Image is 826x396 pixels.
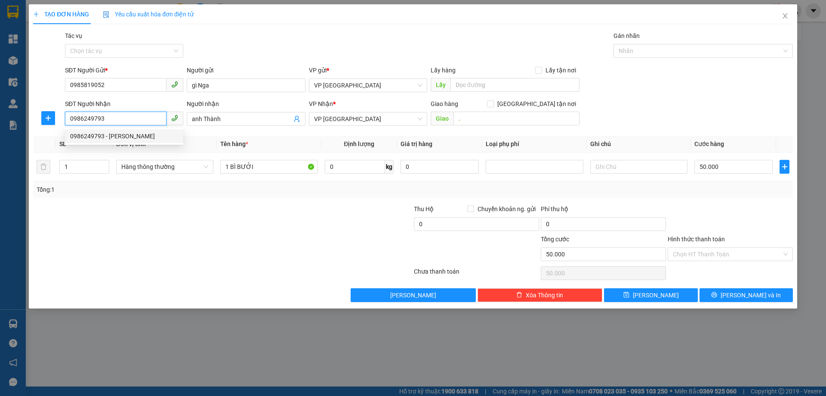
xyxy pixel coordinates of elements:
[668,236,725,243] label: Hình thức thanh toán
[59,140,66,147] span: SL
[450,78,579,92] input: Dọc đường
[351,288,476,302] button: [PERSON_NAME]
[37,160,50,174] button: delete
[121,160,208,173] span: Hàng thông thường
[604,288,697,302] button: save[PERSON_NAME]
[431,67,456,74] span: Lấy hàng
[385,160,394,174] span: kg
[494,99,579,109] span: [GEOGRAPHIC_DATA] tận nơi
[782,12,789,19] span: close
[401,140,432,147] span: Giá trị hàng
[65,99,183,109] div: SĐT Người Nhận
[401,160,479,174] input: 0
[171,81,178,88] span: phone
[293,115,300,122] span: user-add
[711,292,717,299] span: printer
[187,65,305,75] div: Người gửi
[33,11,39,17] span: plus
[482,136,586,153] th: Loại phụ phí
[587,136,691,153] th: Ghi chú
[414,206,434,212] span: Thu Hộ
[171,115,178,122] span: phone
[516,292,522,299] span: delete
[590,160,687,174] input: Ghi Chú
[431,112,453,125] span: Giao
[37,185,319,194] div: Tổng: 1
[70,131,178,141] div: 0986249793 - [PERSON_NAME]
[541,204,666,217] div: Phí thu hộ
[65,65,183,75] div: SĐT Người Gửi
[187,99,305,109] div: Người nhận
[65,32,82,39] label: Tác vụ
[65,129,183,143] div: 0986249793 - anh Thành
[314,112,422,125] span: VP Mỹ Đình
[11,11,54,54] img: logo.jpg
[103,11,194,18] span: Yêu cầu xuất hóa đơn điện tử
[309,65,427,75] div: VP gửi
[33,11,89,18] span: TẠO ĐƠN HÀNG
[526,290,563,300] span: Xóa Thông tin
[41,111,55,125] button: plus
[42,115,55,122] span: plus
[309,100,333,107] span: VP Nhận
[103,11,110,18] img: icon
[344,140,374,147] span: Định lượng
[694,140,724,147] span: Cước hàng
[220,160,317,174] input: VD: Bàn, Ghế
[11,62,128,91] b: GỬI : VP [GEOGRAPHIC_DATA]
[80,32,360,43] li: Hotline: 1900252555
[314,79,422,92] span: VP Xuân Giang
[431,100,458,107] span: Giao hàng
[453,112,579,125] input: Dọc đường
[721,290,781,300] span: [PERSON_NAME] và In
[220,140,248,147] span: Tên hàng
[474,204,539,214] span: Chuyển khoản ng. gửi
[390,290,436,300] span: [PERSON_NAME]
[623,292,629,299] span: save
[780,163,789,170] span: plus
[478,288,603,302] button: deleteXóa Thông tin
[700,288,793,302] button: printer[PERSON_NAME] và In
[541,236,569,243] span: Tổng cước
[413,267,540,282] div: Chưa thanh toán
[780,160,789,174] button: plus
[542,65,579,75] span: Lấy tận nơi
[773,4,797,28] button: Close
[431,78,450,92] span: Lấy
[613,32,640,39] label: Gán nhãn
[80,21,360,32] li: Cổ Đạm, xã [GEOGRAPHIC_DATA], [GEOGRAPHIC_DATA]
[633,290,679,300] span: [PERSON_NAME]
